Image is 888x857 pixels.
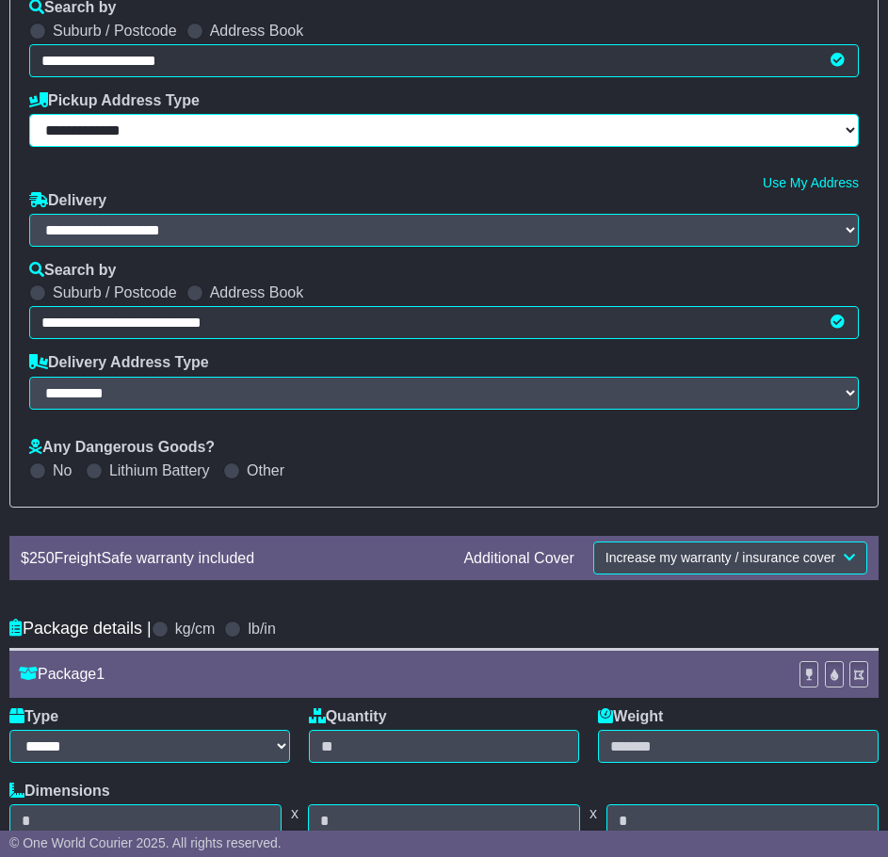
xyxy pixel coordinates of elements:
label: lb/in [248,620,275,638]
span: © One World Courier 2025. All rights reserved. [9,835,282,850]
label: Type [9,707,58,725]
div: Package [9,665,789,683]
a: Use My Address [763,175,859,190]
label: Dimensions [9,782,110,800]
label: Other [247,461,284,479]
label: Suburb / Postcode [53,22,177,40]
label: kg/cm [175,620,216,638]
h4: Package details | [9,619,152,639]
button: Increase my warranty / insurance cover [593,542,867,574]
label: Delivery [29,191,106,209]
label: Delivery Address Type [29,353,209,371]
label: Lithium Battery [109,461,210,479]
label: Weight [598,707,663,725]
span: x [282,804,308,822]
label: Quantity [309,707,387,725]
label: No [53,461,72,479]
span: 250 [29,550,55,566]
label: Pickup Address Type [29,91,200,109]
label: Address Book [210,283,304,301]
span: 1 [96,666,105,682]
label: Address Book [210,22,304,40]
div: $ FreightSafe warranty included [11,549,454,567]
span: x [580,804,606,822]
div: Additional Cover [454,549,583,567]
label: Suburb / Postcode [53,283,177,301]
label: Any Dangerous Goods? [29,438,215,456]
span: Increase my warranty / insurance cover [605,550,835,565]
label: Search by [29,261,116,279]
